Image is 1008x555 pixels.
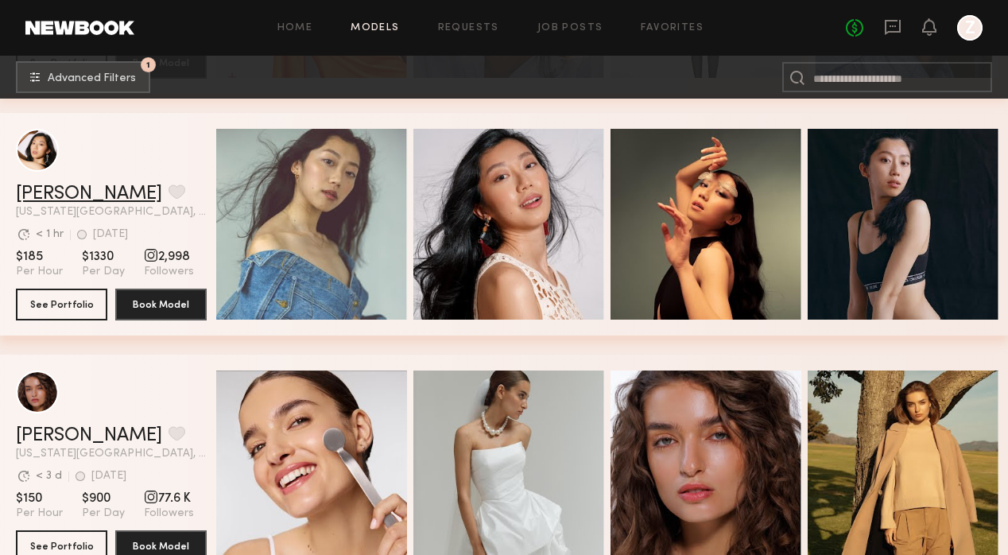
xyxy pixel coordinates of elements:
[16,448,207,460] span: [US_STATE][GEOGRAPHIC_DATA], [GEOGRAPHIC_DATA]
[641,23,704,33] a: Favorites
[144,506,194,521] span: Followers
[36,471,62,482] div: < 3 d
[82,265,125,279] span: Per Day
[16,184,162,204] a: [PERSON_NAME]
[16,289,107,320] button: See Portfolio
[438,23,499,33] a: Requests
[82,491,125,506] span: $900
[91,471,126,482] div: [DATE]
[36,229,64,240] div: < 1 hr
[277,23,313,33] a: Home
[537,23,603,33] a: Job Posts
[16,61,150,93] button: 1Advanced Filters
[16,249,63,265] span: $185
[16,426,162,445] a: [PERSON_NAME]
[82,506,125,521] span: Per Day
[16,506,63,521] span: Per Hour
[93,229,128,240] div: [DATE]
[115,289,207,320] button: Book Model
[144,265,194,279] span: Followers
[16,491,63,506] span: $150
[144,249,194,265] span: 2,998
[48,73,136,84] span: Advanced Filters
[16,265,63,279] span: Per Hour
[351,23,399,33] a: Models
[16,207,207,218] span: [US_STATE][GEOGRAPHIC_DATA], [GEOGRAPHIC_DATA]
[146,61,150,68] span: 1
[957,15,983,41] a: Z
[144,491,194,506] span: 77.6 K
[82,249,125,265] span: $1330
